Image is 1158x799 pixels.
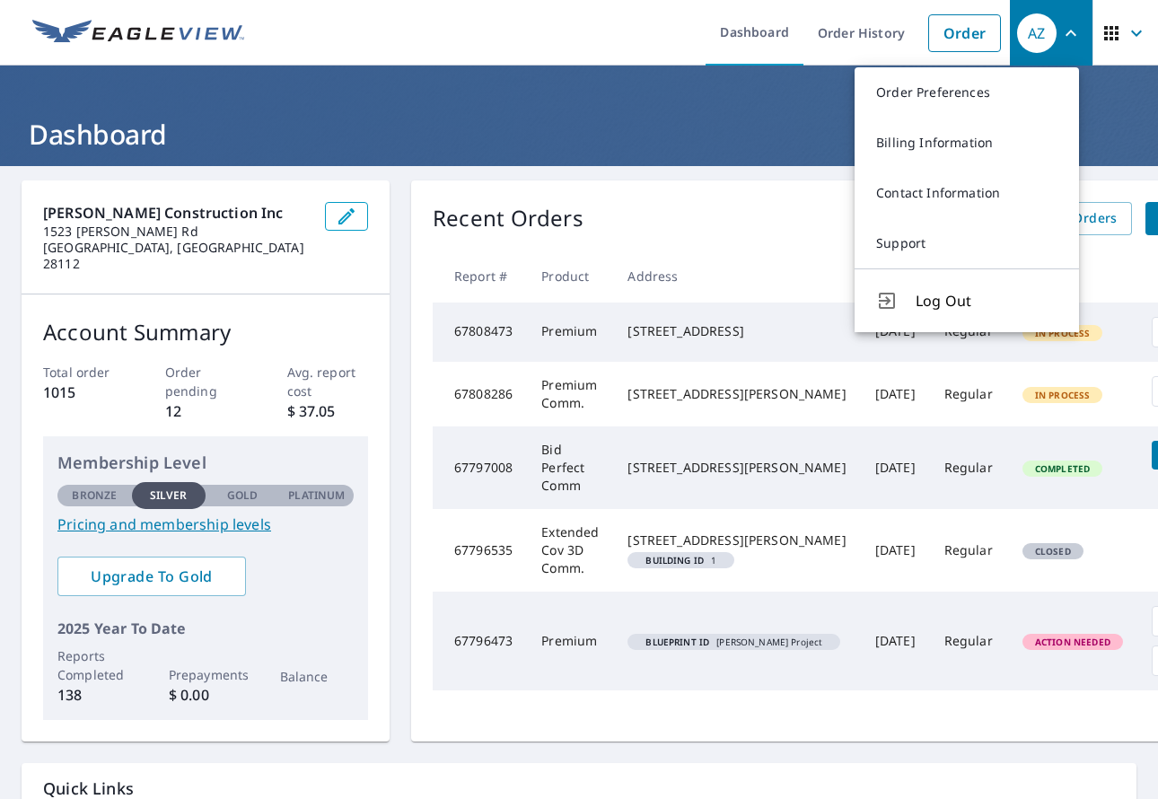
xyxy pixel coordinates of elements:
[169,684,243,706] p: $ 0.00
[627,322,846,340] div: [STREET_ADDRESS]
[433,592,527,690] td: 67796473
[527,250,613,303] th: Product
[43,240,311,272] p: [GEOGRAPHIC_DATA], [GEOGRAPHIC_DATA] 28112
[43,202,311,224] p: [PERSON_NAME] Construction Inc
[433,362,527,426] td: 67808286
[1017,13,1057,53] div: AZ
[635,637,833,646] span: [PERSON_NAME] Project
[627,459,846,477] div: [STREET_ADDRESS][PERSON_NAME]
[916,290,1057,312] span: Log Out
[57,451,354,475] p: Membership Level
[32,20,244,47] img: EV Logo
[72,487,117,504] p: Bronze
[861,509,930,592] td: [DATE]
[169,665,243,684] p: Prepayments
[165,400,247,422] p: 12
[22,116,1136,153] h1: Dashboard
[43,363,125,382] p: Total order
[433,202,583,235] p: Recent Orders
[527,592,613,690] td: Premium
[57,646,132,684] p: Reports Completed
[527,303,613,362] td: Premium
[287,400,369,422] p: $ 37.05
[861,426,930,509] td: [DATE]
[280,667,355,686] p: Balance
[645,556,704,565] em: Building ID
[861,592,930,690] td: [DATE]
[635,556,727,565] span: 1
[433,509,527,592] td: 67796535
[433,426,527,509] td: 67797008
[627,385,846,403] div: [STREET_ADDRESS][PERSON_NAME]
[57,618,354,639] p: 2025 Year To Date
[1024,389,1101,401] span: In Process
[287,363,369,400] p: Avg. report cost
[43,224,311,240] p: 1523 [PERSON_NAME] Rd
[72,566,232,586] span: Upgrade To Gold
[527,509,613,592] td: Extended Cov 3D Comm.
[855,268,1079,332] button: Log Out
[227,487,258,504] p: Gold
[57,514,354,535] a: Pricing and membership levels
[1024,636,1121,648] span: Action Needed
[627,531,846,549] div: [STREET_ADDRESS][PERSON_NAME]
[613,250,860,303] th: Address
[1024,327,1101,339] span: In Process
[288,487,345,504] p: Platinum
[930,426,1008,509] td: Regular
[855,168,1079,218] a: Contact Information
[855,67,1079,118] a: Order Preferences
[861,362,930,426] td: [DATE]
[433,250,527,303] th: Report #
[165,363,247,400] p: Order pending
[645,637,709,646] em: Blueprint ID
[433,303,527,362] td: 67808473
[855,218,1079,268] a: Support
[527,362,613,426] td: Premium Comm.
[57,557,246,596] a: Upgrade To Gold
[930,362,1008,426] td: Regular
[43,316,368,348] p: Account Summary
[57,684,132,706] p: 138
[855,118,1079,168] a: Billing Information
[527,426,613,509] td: Bid Perfect Comm
[1024,545,1082,558] span: Closed
[43,382,125,403] p: 1015
[928,14,1001,52] a: Order
[930,509,1008,592] td: Regular
[150,487,188,504] p: Silver
[1024,462,1101,475] span: Completed
[930,592,1008,690] td: Regular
